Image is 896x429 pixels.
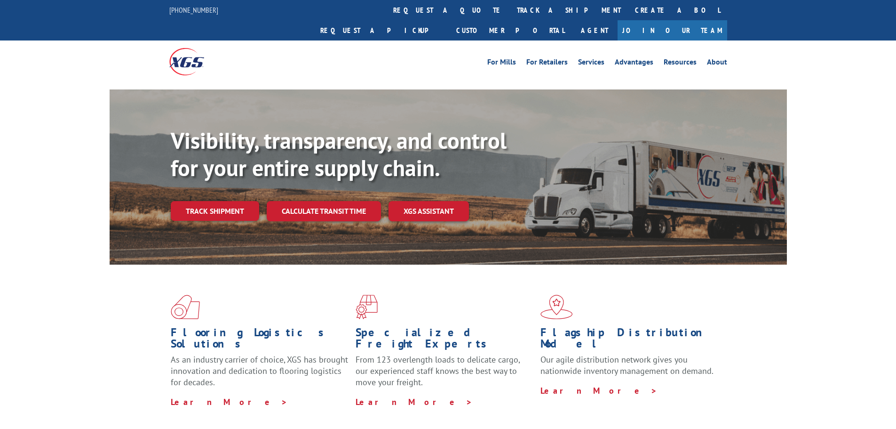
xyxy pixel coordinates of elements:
a: Learn More > [540,385,658,396]
a: About [707,58,727,69]
a: For Retailers [526,58,568,69]
a: Request a pickup [313,20,449,40]
a: Services [578,58,604,69]
img: xgs-icon-focused-on-flooring-red [356,295,378,319]
img: xgs-icon-flagship-distribution-model-red [540,295,573,319]
h1: Flooring Logistics Solutions [171,327,349,354]
a: Agent [571,20,618,40]
a: Advantages [615,58,653,69]
a: XGS ASSISTANT [389,201,469,221]
b: Visibility, transparency, and control for your entire supply chain. [171,126,507,182]
a: Learn More > [171,397,288,407]
a: [PHONE_NUMBER] [169,5,218,15]
a: Track shipment [171,201,259,221]
p: From 123 overlength loads to delicate cargo, our experienced staff knows the best way to move you... [356,354,533,396]
h1: Specialized Freight Experts [356,327,533,354]
a: Customer Portal [449,20,571,40]
h1: Flagship Distribution Model [540,327,718,354]
img: xgs-icon-total-supply-chain-intelligence-red [171,295,200,319]
a: For Mills [487,58,516,69]
span: Our agile distribution network gives you nationwide inventory management on demand. [540,354,714,376]
a: Resources [664,58,697,69]
a: Join Our Team [618,20,727,40]
span: As an industry carrier of choice, XGS has brought innovation and dedication to flooring logistics... [171,354,348,388]
a: Learn More > [356,397,473,407]
a: Calculate transit time [267,201,381,221]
